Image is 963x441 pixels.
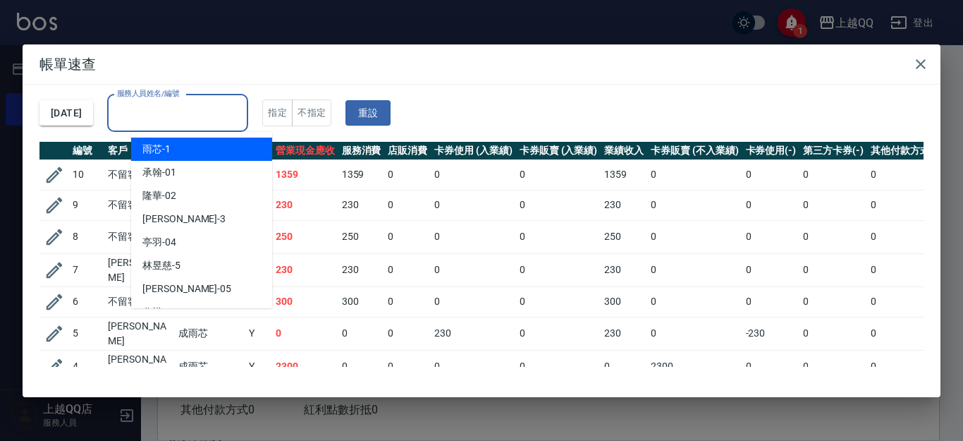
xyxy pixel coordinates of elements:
td: 230 [601,190,647,220]
td: 8 [69,220,104,253]
td: [PERSON_NAME] [104,317,175,350]
td: 0 [431,220,516,253]
td: 0 [516,253,601,286]
td: 1359 [272,159,338,190]
th: 第三方卡券(-) [799,142,867,160]
button: 不指定 [292,99,331,127]
td: 0 [601,350,647,383]
td: 成雨芯 [175,317,245,350]
td: 300 [272,286,338,317]
td: 不留客資 [104,286,175,317]
td: 0 [516,350,601,383]
td: 0 [384,190,431,220]
td: 0 [799,286,867,317]
span: 雨芯 -1 [142,142,171,157]
td: 0 [431,350,516,383]
td: 0 [867,317,945,350]
td: 0 [516,190,601,220]
td: 0 [338,350,385,383]
td: 0 [431,253,516,286]
td: 0 [516,220,601,253]
td: 0 [742,159,800,190]
td: 230 [272,253,338,286]
td: 9 [69,190,104,220]
th: 店販消費 [384,142,431,160]
td: 0 [384,350,431,383]
button: [DATE] [39,100,93,126]
td: 0 [384,220,431,253]
th: 卡券使用(-) [742,142,800,160]
td: 0 [647,159,742,190]
span: 隆華 -02 [142,188,176,203]
th: 服務消費 [338,142,385,160]
span: [PERSON_NAME] -05 [142,282,231,296]
td: 0 [647,253,742,286]
td: 不留客資 [104,220,175,253]
th: 卡券販賣 (入業績) [516,142,601,160]
td: 0 [338,317,385,350]
h2: 帳單速查 [23,44,940,84]
td: 1359 [601,159,647,190]
th: 編號 [69,142,104,160]
td: 0 [516,159,601,190]
td: 0 [742,350,800,383]
td: 0 [867,190,945,220]
td: 0 [867,159,945,190]
span: 亭羽 -04 [142,235,176,250]
td: Y [245,350,272,383]
td: 4 [69,350,104,383]
td: 230 [601,317,647,350]
td: 250 [601,220,647,253]
td: 230 [338,190,385,220]
td: 不留客資 [104,190,175,220]
td: 0 [742,286,800,317]
td: 0 [384,253,431,286]
td: 0 [384,159,431,190]
td: 不留客資 [104,159,175,190]
td: 0 [647,317,742,350]
th: 卡券使用 (入業績) [431,142,516,160]
td: 0 [384,286,431,317]
th: 業績收入 [601,142,647,160]
span: 欣樺 -6 [142,305,171,320]
td: 230 [272,190,338,220]
td: 0 [431,286,516,317]
td: 5 [69,317,104,350]
td: 230 [338,253,385,286]
td: 0 [799,317,867,350]
td: 0 [867,220,945,253]
td: 0 [431,190,516,220]
td: 成雨芯 [175,350,245,383]
td: 0 [516,317,601,350]
td: 0 [799,220,867,253]
th: 營業現金應收 [272,142,338,160]
td: 0 [799,190,867,220]
td: 6 [69,286,104,317]
span: 承翰 -01 [142,165,176,180]
td: 300 [601,286,647,317]
td: 0 [742,220,800,253]
td: 300 [338,286,385,317]
label: 服務人員姓名/編號 [117,88,179,99]
td: 10 [69,159,104,190]
td: 0 [647,220,742,253]
td: 0 [742,190,800,220]
button: 重設 [345,100,391,126]
td: 0 [516,286,601,317]
td: 1359 [338,159,385,190]
td: 0 [799,159,867,190]
span: 林昱慈 -5 [142,258,180,273]
td: 2300 [647,350,742,383]
td: 0 [799,253,867,286]
td: 0 [867,253,945,286]
th: 卡券販賣 (不入業績) [647,142,742,160]
td: -230 [742,317,800,350]
td: 0 [867,286,945,317]
td: 0 [431,159,516,190]
td: [PERSON_NAME] [104,350,175,383]
td: 0 [742,253,800,286]
td: 0 [647,190,742,220]
td: 0 [272,317,338,350]
td: 0 [384,317,431,350]
td: Y [245,317,272,350]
